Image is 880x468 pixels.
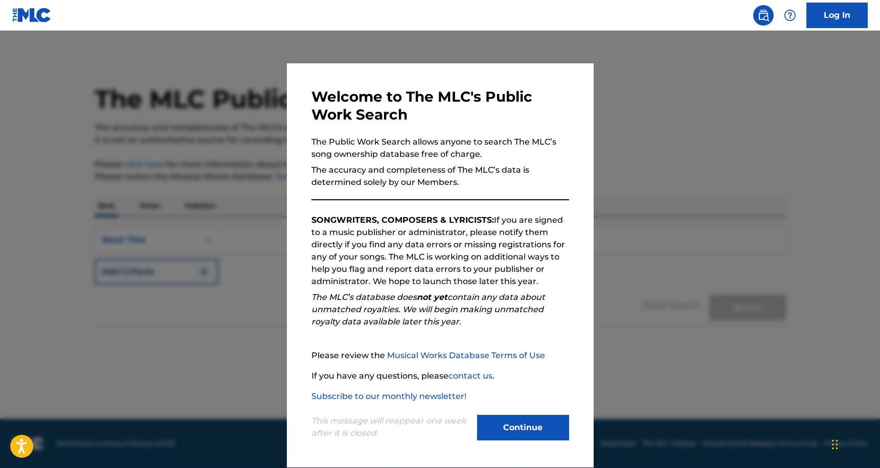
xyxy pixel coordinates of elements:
a: Subscribe to our monthly newsletter! [311,391,466,401]
div: Help [780,5,800,26]
div: Drag [832,429,838,460]
h3: Welcome to The MLC's Public Work Search [311,88,569,124]
p: The Public Work Search allows anyone to search The MLC’s song ownership database free of charge. [311,136,569,160]
strong: SONGWRITERS, COMPOSERS & LYRICISTS: [311,215,494,225]
a: contact us [448,371,492,381]
a: Public Search [753,5,774,26]
img: help [784,9,796,21]
p: Please review the [311,349,569,362]
a: Log In [806,3,868,28]
p: If you are signed to a music publisher or administrator, please notify them directly if you find ... [311,214,569,288]
iframe: Chat Widget [829,419,880,468]
img: MLC Logo [12,8,52,22]
p: If you have any questions, please . [311,370,569,382]
p: This message will reappear one week after it is closed. [311,415,471,439]
button: Continue [477,415,569,440]
strong: not yet [417,292,447,302]
p: The accuracy and completeness of The MLC’s data is determined solely by our Members. [311,164,569,189]
em: The MLC’s database does contain any data about unmatched royalties. We will begin making unmatche... [311,292,545,326]
img: search [757,9,770,21]
a: Musical Works Database Terms of Use [387,350,545,360]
